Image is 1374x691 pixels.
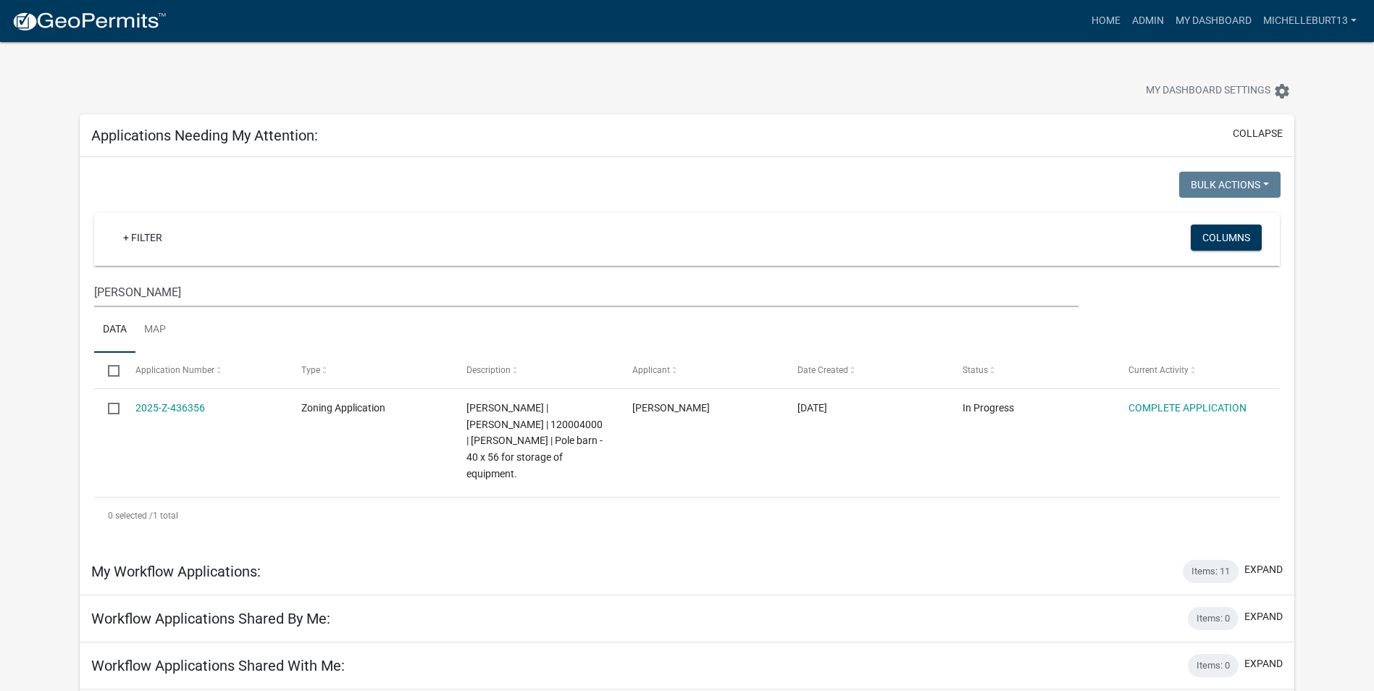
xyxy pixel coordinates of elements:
[122,353,287,388] datatable-header-cell: Application Number
[80,157,1294,548] div: collapse
[949,353,1114,388] datatable-header-cell: Status
[1183,560,1239,583] div: Items: 11
[288,353,453,388] datatable-header-cell: Type
[1257,7,1362,35] a: michelleburt13
[91,563,261,580] h5: My Workflow Applications:
[135,307,175,353] a: Map
[797,365,848,375] span: Date Created
[91,657,345,674] h5: Workflow Applications Shared With Me:
[1128,402,1247,414] a: COMPLETE APPLICATION
[301,402,385,414] span: Zoning Application
[1086,7,1126,35] a: Home
[963,402,1014,414] span: In Progress
[1170,7,1257,35] a: My Dashboard
[1128,365,1189,375] span: Current Activity
[108,511,153,521] span: 0 selected /
[1114,353,1279,388] datatable-header-cell: Current Activity
[94,353,122,388] datatable-header-cell: Select
[94,498,1280,534] div: 1 total
[1244,656,1283,671] button: expand
[618,353,783,388] datatable-header-cell: Applicant
[797,402,827,414] span: 06/16/2025
[1146,83,1270,100] span: My Dashboard Settings
[91,127,318,144] h5: Applications Needing My Attention:
[135,402,205,414] a: 2025-Z-436356
[963,365,988,375] span: Status
[1188,607,1239,630] div: Items: 0
[1244,562,1283,577] button: expand
[1244,609,1283,624] button: expand
[301,365,320,375] span: Type
[1134,77,1302,105] button: My Dashboard Settingssettings
[1233,126,1283,141] button: collapse
[632,365,670,375] span: Applicant
[1191,225,1262,251] button: Columns
[632,402,710,414] span: Tim Evenson
[1273,83,1291,100] i: settings
[466,402,603,479] span: EVENSON,TIMOTHY | RONNIE AMBERG | 120004000 | Sheldon | Pole barn - 40 x 56 for storage of equipm...
[1188,654,1239,677] div: Items: 0
[1126,7,1170,35] a: Admin
[112,225,174,251] a: + Filter
[784,353,949,388] datatable-header-cell: Date Created
[94,307,135,353] a: Data
[135,365,214,375] span: Application Number
[91,610,330,627] h5: Workflow Applications Shared By Me:
[453,353,618,388] datatable-header-cell: Description
[94,277,1078,307] input: Search for applications
[1179,172,1281,198] button: Bulk Actions
[466,365,511,375] span: Description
